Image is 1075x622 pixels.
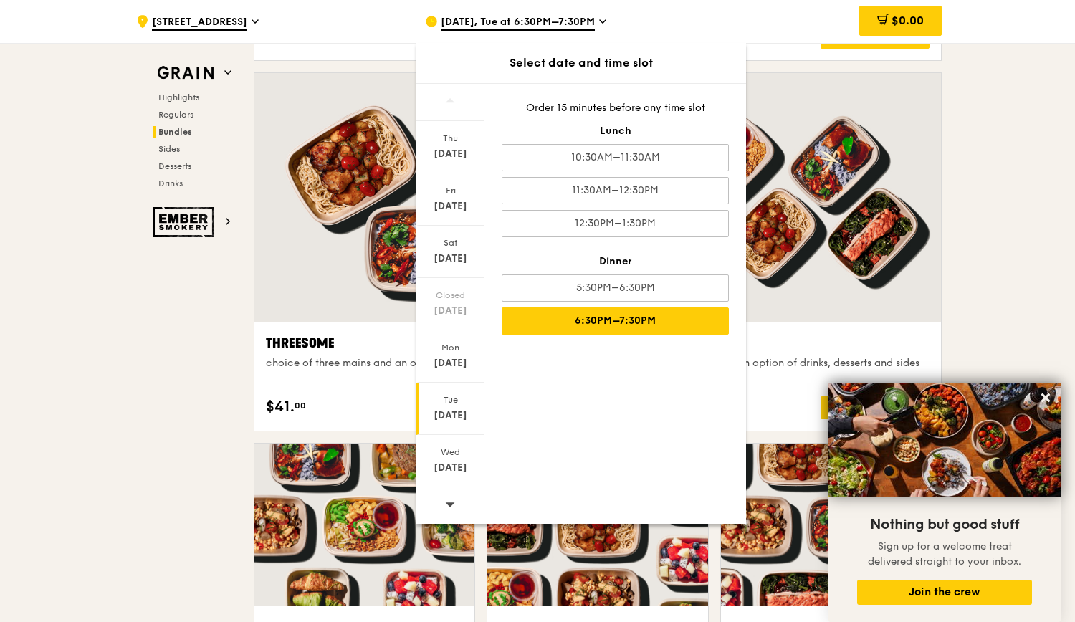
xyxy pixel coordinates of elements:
div: 11:30AM–12:30PM [502,177,729,204]
div: Threesome [266,333,580,353]
div: choice of five mains and an option of drinks, desserts and sides [616,356,930,370]
div: 5:30PM–6:30PM [502,274,729,302]
div: Fivesome [616,333,930,353]
span: Desserts [158,161,191,171]
span: Highlights [158,92,199,102]
span: [STREET_ADDRESS] [152,15,247,31]
div: Wed [419,446,482,458]
span: Bundles [158,127,192,137]
img: Ember Smokery web logo [153,207,219,237]
div: Dinner [502,254,729,269]
span: Nothing but good stuff [870,516,1019,533]
span: Regulars [158,110,193,120]
div: [DATE] [419,356,482,370]
span: $41. [266,396,295,418]
div: [DATE] [419,304,482,318]
img: DSC07876-Edit02-Large.jpeg [828,383,1061,497]
span: Drinks [158,178,183,188]
div: 6:30PM–7:30PM [502,307,729,335]
div: Fri [419,185,482,196]
div: [DATE] [419,147,482,161]
span: [DATE], Tue at 6:30PM–7:30PM [441,15,595,31]
div: 12:30PM–1:30PM [502,210,729,237]
div: Tue [419,394,482,406]
button: Close [1034,386,1057,409]
div: Thu [419,133,482,144]
div: Order 15 minutes before any time slot [502,101,729,115]
span: Sign up for a welcome treat delivered straight to your inbox. [868,540,1021,568]
div: Build bundle [821,26,930,49]
div: [DATE] [419,408,482,423]
div: [DATE] [419,199,482,214]
button: Join the crew [857,580,1032,605]
span: 00 [295,400,306,411]
div: Lunch [502,124,729,138]
span: $0.00 [892,14,924,27]
div: [DATE] [419,461,482,475]
div: 10:30AM–11:30AM [502,144,729,171]
div: Closed [419,290,482,301]
span: Sides [158,144,180,154]
div: Mon [419,342,482,353]
div: Select date and time slot [416,54,746,72]
div: [DATE] [419,252,482,266]
div: Build bundle [821,396,930,419]
div: choice of three mains and an option of drinks, desserts and sides [266,356,580,370]
div: Sat [419,237,482,249]
img: Grain web logo [153,60,219,86]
